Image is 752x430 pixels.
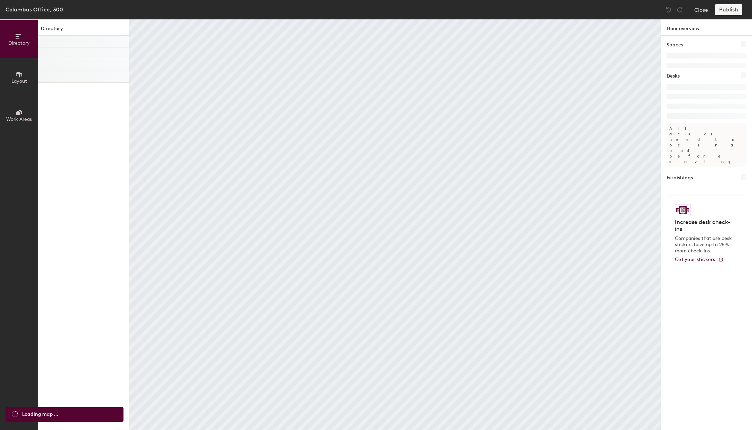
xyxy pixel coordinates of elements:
[667,72,680,80] h1: Desks
[38,25,129,36] h1: Directory
[129,19,661,430] canvas: Map
[8,40,30,46] span: Directory
[676,6,683,13] img: Redo
[667,174,693,182] h1: Furnishings
[661,19,752,36] h1: Floor overview
[667,123,746,167] p: All desks need to be in a pod before saving
[6,116,32,122] span: Work Areas
[675,257,715,262] span: Get your stickers
[675,204,691,216] img: Sticker logo
[675,257,724,263] a: Get your stickers
[675,235,734,254] p: Companies that use desk stickers have up to 25% more check-ins.
[694,4,708,15] button: Close
[6,5,63,14] div: Columbus Office, 300
[11,78,27,84] span: Layout
[667,41,683,49] h1: Spaces
[675,219,734,233] h4: Increase desk check-ins
[665,6,672,13] img: Undo
[22,411,58,418] span: Loading map ...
